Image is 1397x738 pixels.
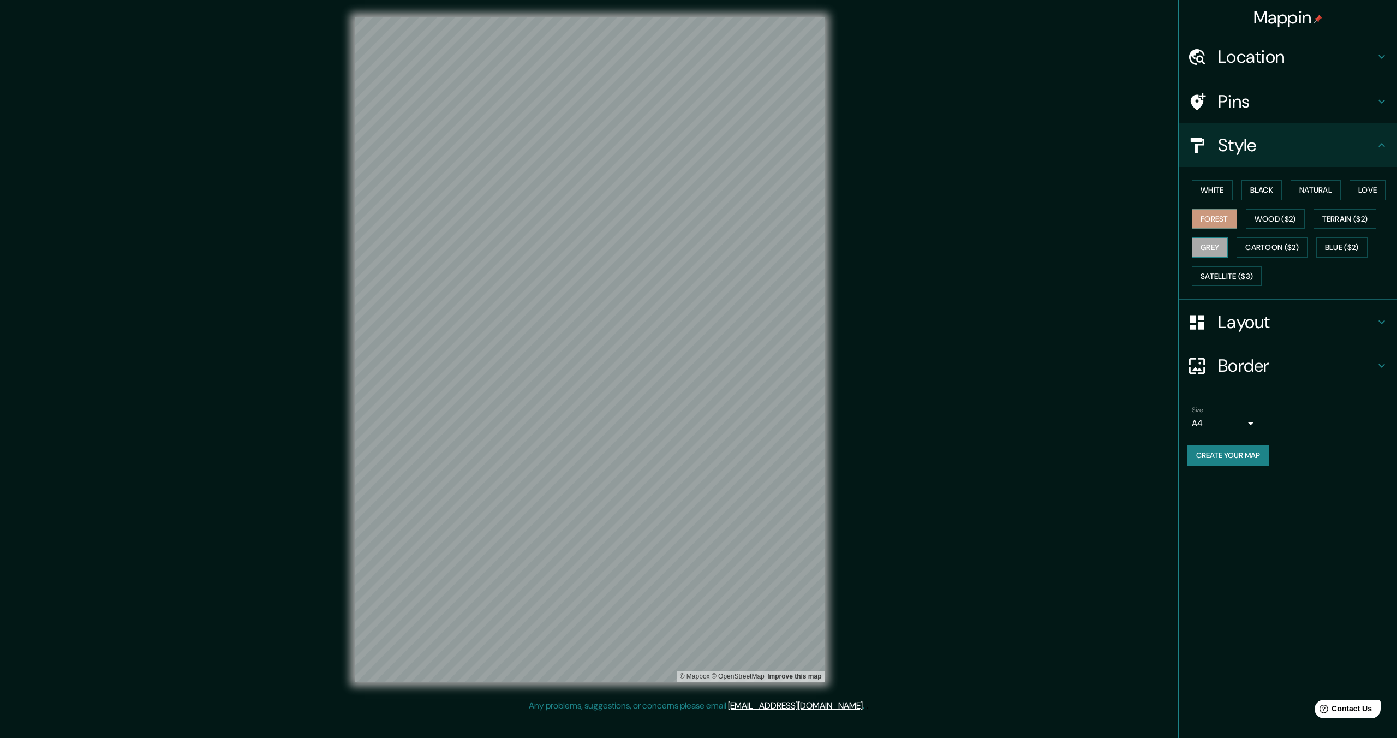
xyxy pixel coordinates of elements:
[1192,266,1262,287] button: Satellite ($3)
[1179,300,1397,344] div: Layout
[1192,406,1203,415] label: Size
[1314,15,1322,23] img: pin-icon.png
[1300,695,1385,726] iframe: Help widget launcher
[1350,180,1386,200] button: Love
[1237,237,1308,258] button: Cartoon ($2)
[355,17,825,682] canvas: Map
[1314,209,1377,229] button: Terrain ($2)
[1179,80,1397,123] div: Pins
[1316,237,1368,258] button: Blue ($2)
[1218,311,1375,333] h4: Layout
[1187,445,1269,466] button: Create your map
[712,672,765,680] a: OpenStreetMap
[1179,344,1397,388] div: Border
[1192,415,1257,432] div: A4
[1218,355,1375,377] h4: Border
[866,699,868,712] div: .
[1246,209,1305,229] button: Wood ($2)
[1241,180,1282,200] button: Black
[529,699,864,712] p: Any problems, suggestions, or concerns please email .
[1218,46,1375,68] h4: Location
[767,672,821,680] a: Map feedback
[728,700,863,711] a: [EMAIL_ADDRESS][DOMAIN_NAME]
[864,699,866,712] div: .
[1291,180,1341,200] button: Natural
[1253,7,1323,28] h4: Mappin
[1218,91,1375,112] h4: Pins
[1192,180,1233,200] button: White
[680,672,710,680] a: Mapbox
[1179,123,1397,167] div: Style
[1192,237,1228,258] button: Grey
[1192,209,1237,229] button: Forest
[1179,35,1397,79] div: Location
[1218,134,1375,156] h4: Style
